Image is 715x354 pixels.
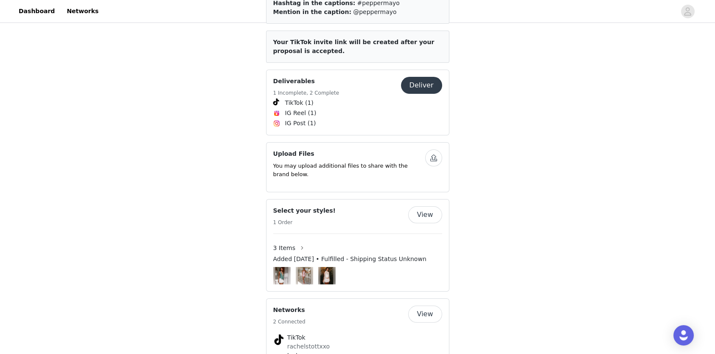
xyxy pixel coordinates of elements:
a: Networks [62,2,104,21]
img: Image Background Blur [296,265,313,287]
button: View [408,306,442,323]
p: You may upload additional files to share with the brand below. [273,162,425,178]
img: Instagram Reels Icon [273,110,280,117]
h5: 2 Connected [273,318,306,326]
img: Rio Dreams Cowl Neck Halter Top - Green [275,267,288,284]
h5: 1 Order [273,219,336,226]
h4: Networks [273,306,306,315]
span: Added [DATE] • Fulfilled - Shipping Status Unknown [273,255,426,264]
img: Instagram Icon [273,120,280,127]
div: Open Intercom Messenger [673,325,694,346]
button: View [408,206,442,223]
div: Select your styles! [266,199,449,292]
img: Movie Star Mini Skirt - Pearl [320,267,333,284]
span: Your TikTok invite link will be created after your proposal is accepted. [273,39,435,54]
img: Image Background Blur [318,265,336,287]
div: avatar [684,5,692,18]
p: rachelstottxxo [287,342,428,351]
img: Image Background Blur [273,265,291,287]
button: Deliver [401,77,442,94]
span: 3 Items [273,244,296,253]
h4: TikTok [287,333,428,342]
span: Mention in the caption: [273,8,351,15]
h5: 1 Incomplete, 2 Complete [273,89,339,97]
a: Dashboard [14,2,60,21]
img: Radiant Energy Cowl Back Mini Dress - Pink [298,267,311,284]
h4: Select your styles! [273,206,336,215]
span: IG Post (1) [285,119,316,128]
span: @peppermayo [353,8,396,15]
span: IG Reel (1) [285,109,317,118]
div: Deliverables [266,70,449,135]
h4: Upload Files [273,149,425,158]
span: TikTok (1) [285,98,314,107]
h4: Deliverables [273,77,339,86]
